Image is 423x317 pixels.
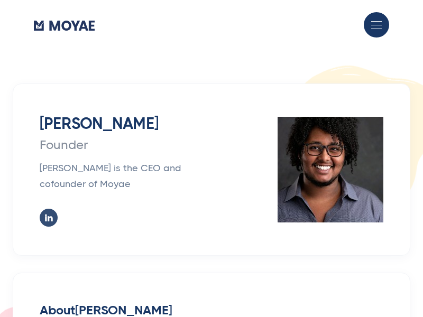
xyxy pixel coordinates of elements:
img: Moyae Logo [34,21,95,31]
div: Founder [40,138,205,152]
h1: [PERSON_NAME] [40,113,205,135]
a: home [34,17,95,33]
p: [PERSON_NAME] is the CEO and cofounder of Moyae [40,160,205,192]
div: menu [364,12,389,38]
a:  [40,209,58,227]
img: Sami [278,117,383,222]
